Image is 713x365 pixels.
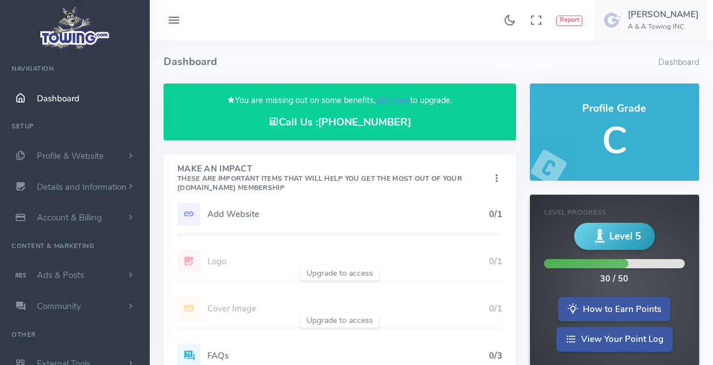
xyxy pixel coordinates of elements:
span: Account & Billing [37,212,102,223]
button: Report [556,16,582,26]
h4: Make An Impact [177,165,491,192]
span: Dashboard [37,93,79,104]
h6: Level Progress [544,209,685,216]
li: Dashboard [658,56,699,69]
h5: [PERSON_NAME] [628,10,699,19]
span: Ads & Posts [37,269,84,281]
div: 30 / 50 [600,273,628,286]
h4: Dashboard [164,40,658,83]
h5: FAQs [207,351,489,360]
a: [PHONE_NUMBER] [318,115,411,129]
img: user-image [604,11,622,29]
a: View Your Point Log [556,327,673,352]
h6: A & A Towing INC [628,23,699,31]
h5: 0/1 [489,210,502,219]
span: Community [37,301,81,312]
h4: Profile Grade [544,103,685,115]
span: Level 5 [609,229,641,244]
h5: 0/3 [489,351,502,360]
small: These are important items that will help you get the most out of your [DOMAIN_NAME] Membership [177,174,462,192]
img: logo [36,3,114,52]
a: How to Earn Points [558,297,670,322]
span: Profile & Website [37,150,104,162]
span: Details and Information [37,181,127,193]
h5: C [544,120,685,161]
p: You are missing out on some benefits, to upgrade. [177,94,502,107]
h5: Add Website [207,210,489,219]
a: click here [376,94,410,106]
h4: Call Us : [177,116,502,128]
